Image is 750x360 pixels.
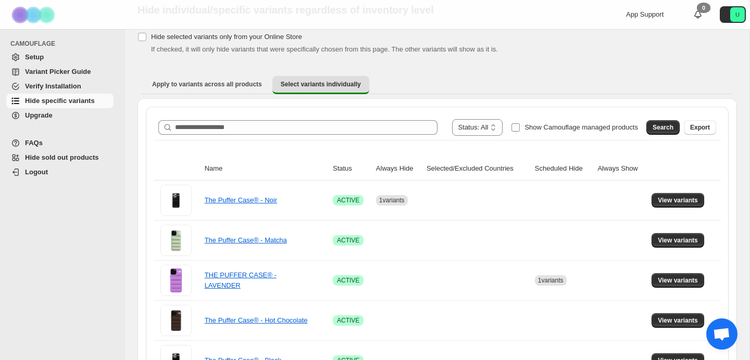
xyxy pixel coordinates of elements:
[152,80,262,88] span: Apply to variants across all products
[690,123,710,132] span: Export
[8,1,60,29] img: Camouflage
[25,97,95,105] span: Hide specific variants
[6,136,114,150] a: FAQs
[735,11,740,18] text: U
[532,157,595,181] th: Scheduled Hide
[151,33,302,41] span: Hide selected variants only from your Online Store
[25,82,81,90] span: Verify Installation
[379,197,405,204] span: 1 variants
[730,7,745,22] span: Avatar with initials U
[626,10,664,18] span: App Support
[6,108,114,123] a: Upgrade
[524,123,638,131] span: Show Camouflage managed products
[6,150,114,165] a: Hide sold out products
[205,271,277,289] a: THE PUFFER CASE® - LAVENDER
[6,65,114,79] a: Variant Picker Guide
[25,153,99,161] span: Hide sold out products
[423,157,532,181] th: Selected/Excluded Countries
[205,316,308,324] a: The Puffer Case® - Hot Chocolate
[652,273,704,288] button: View variants
[658,316,698,325] span: View variants
[25,168,48,176] span: Logout
[658,236,698,245] span: View variants
[6,165,114,179] a: Logout
[151,45,498,53] span: If checked, it will only hide variants that were specifically chosen from this page. The other va...
[205,236,287,244] a: The Puffer Case® - Matcha
[337,276,359,285] span: ACTIVE
[652,233,704,248] button: View variants
[6,79,114,94] a: Verify Installation
[337,236,359,245] span: ACTIVE
[205,196,277,204] a: The Puffer Case® - Noir
[697,3,710,13] div: 0
[337,316,359,325] span: ACTIVE
[684,120,716,135] button: Export
[538,277,564,284] span: 1 variants
[720,6,746,23] button: Avatar with initials U
[25,111,53,119] span: Upgrade
[658,196,698,204] span: View variants
[653,123,673,132] span: Search
[706,318,737,350] a: Open chat
[652,193,704,208] button: View variants
[6,50,114,65] a: Setup
[652,313,704,328] button: View variants
[658,276,698,285] span: View variants
[25,53,44,61] span: Setup
[25,68,91,75] span: Variant Picker Guide
[373,157,423,181] th: Always Hide
[337,196,359,204] span: ACTIVE
[202,157,330,181] th: Name
[10,40,118,48] span: CAMOUFLAGE
[272,76,369,94] button: Select variants individually
[25,139,43,147] span: FAQs
[281,80,361,88] span: Select variants individually
[693,9,703,20] a: 0
[144,76,270,93] button: Apply to variants across all products
[646,120,680,135] button: Search
[6,94,114,108] a: Hide specific variants
[330,157,373,181] th: Status
[594,157,648,181] th: Always Show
